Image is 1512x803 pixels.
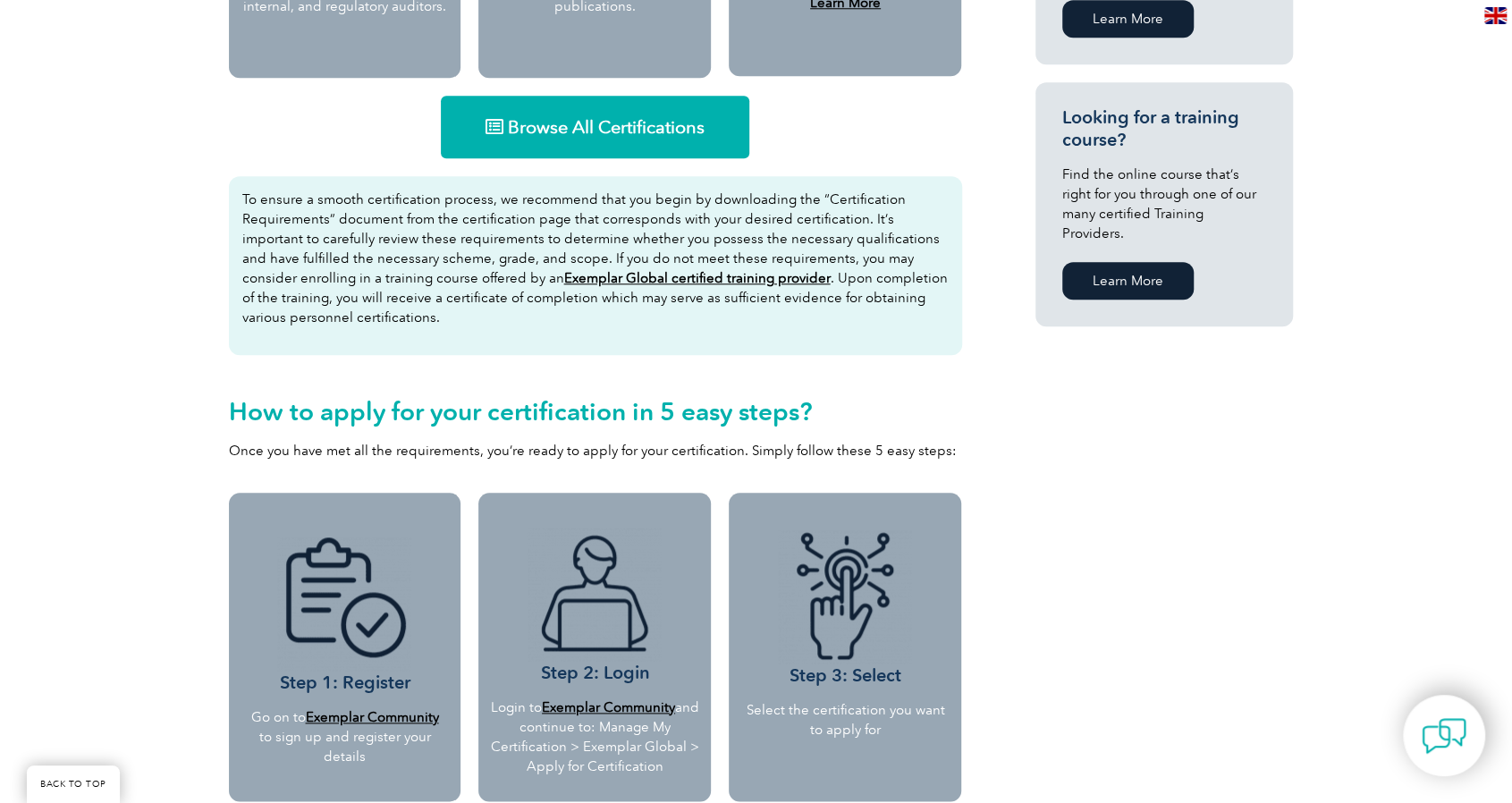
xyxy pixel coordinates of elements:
h3: Step 1: Register [249,537,441,694]
a: Exemplar Global certified training provider [564,270,831,286]
p: Login to and continue to: Manage My Certification > Exemplar Global > Apply for Certification [489,697,700,776]
h3: Looking for a training course? [1062,106,1266,151]
a: BACK TO TOP [27,765,120,803]
p: Once you have met all the requirements, you’re ready to apply for your certification. Simply foll... [229,441,962,461]
h2: How to apply for your certification in 5 easy steps? [229,397,962,426]
p: To ensure a smooth certification process, we recommend that you begin by downloading the “Certifi... [242,190,949,327]
a: Exemplar Community [542,699,675,715]
p: Go on to to sign up and register your details [249,707,441,766]
h3: Step 2: Login [489,528,700,684]
p: Find the online course that’s right for you through one of our many certified Training Providers. [1062,165,1266,243]
a: Browse All Certifications [441,96,749,158]
a: Learn More [1062,262,1194,300]
a: Exemplar Community [305,709,438,725]
span: Browse All Certifications [508,118,705,136]
img: contact-chat.png [1422,714,1466,758]
img: en [1484,7,1507,24]
p: Select the certification you want to apply for [742,700,948,740]
h3: Step 3: Select [742,530,948,687]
